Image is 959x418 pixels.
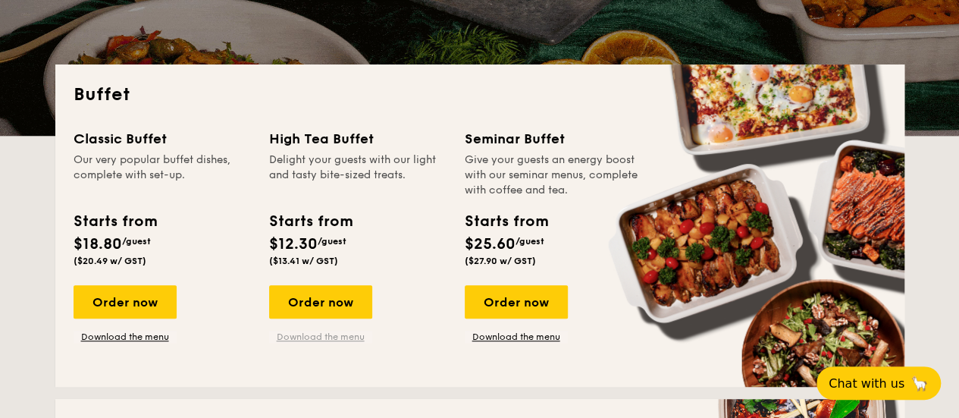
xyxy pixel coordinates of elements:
[465,210,547,233] div: Starts from
[74,152,251,198] div: Our very popular buffet dishes, complete with set-up.
[269,210,352,233] div: Starts from
[829,376,904,391] span: Chat with us
[74,83,886,107] h2: Buffet
[465,235,516,253] span: $25.60
[910,375,929,392] span: 🦙
[269,128,447,149] div: High Tea Buffet
[465,128,642,149] div: Seminar Buffet
[74,256,146,266] span: ($20.49 w/ GST)
[465,152,642,198] div: Give your guests an energy boost with our seminar menus, complete with coffee and tea.
[122,236,151,247] span: /guest
[74,210,156,233] div: Starts from
[465,285,568,319] div: Order now
[74,331,177,343] a: Download the menu
[318,236,346,247] span: /guest
[465,256,536,266] span: ($27.90 w/ GST)
[269,256,338,266] span: ($13.41 w/ GST)
[74,285,177,319] div: Order now
[74,128,251,149] div: Classic Buffet
[269,331,372,343] a: Download the menu
[74,235,122,253] span: $18.80
[269,285,372,319] div: Order now
[465,331,568,343] a: Download the menu
[269,152,447,198] div: Delight your guests with our light and tasty bite-sized treats.
[516,236,544,247] span: /guest
[816,366,941,400] button: Chat with us🦙
[269,235,318,253] span: $12.30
